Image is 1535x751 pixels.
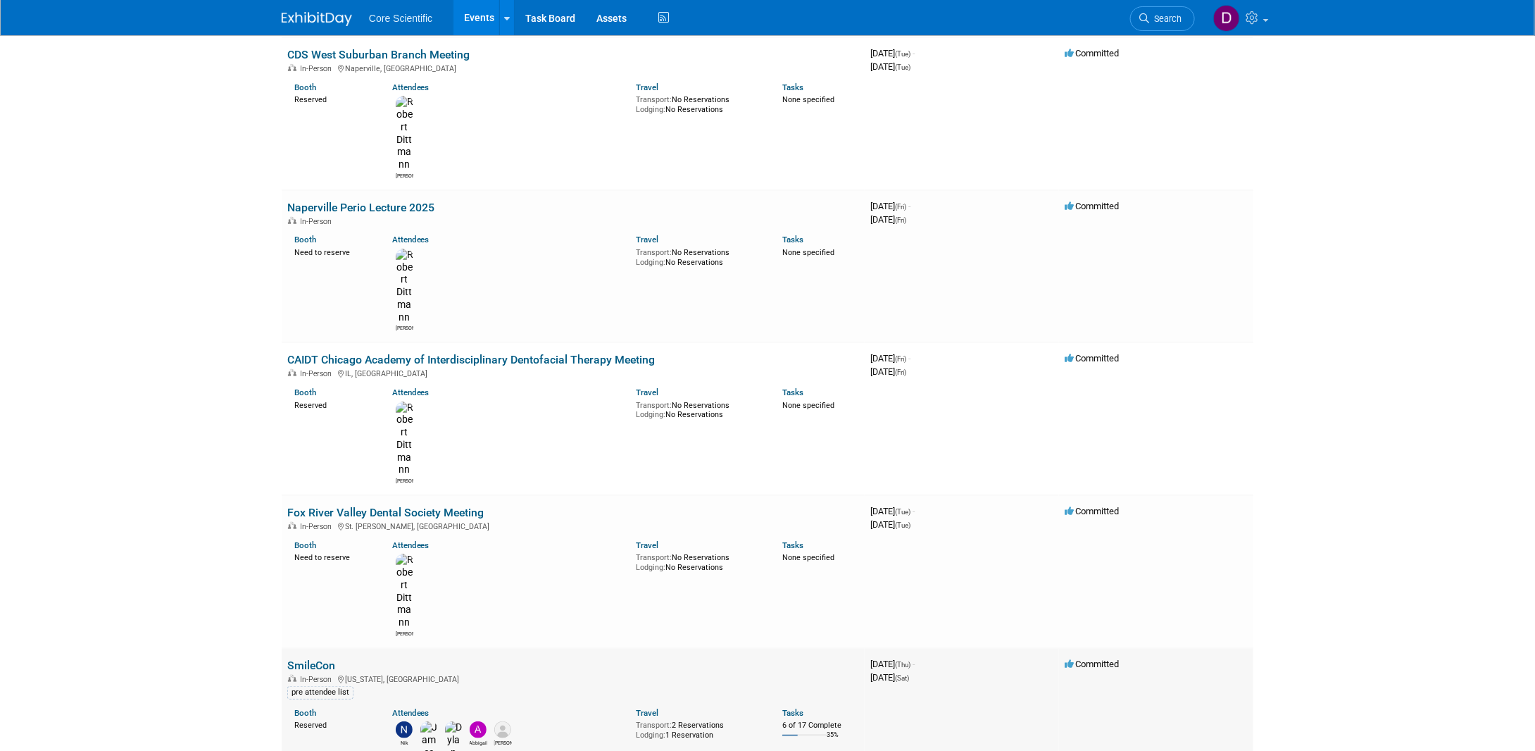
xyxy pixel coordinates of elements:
div: 6 of 17 Complete [782,721,859,731]
span: [DATE] [870,366,906,377]
span: (Tue) [895,521,910,529]
span: Core Scientific [369,13,432,24]
span: [DATE] [870,506,915,516]
span: [DATE] [870,659,915,669]
a: Search [1130,6,1195,31]
img: Robert Dittmann [396,249,413,324]
a: CAIDT Chicago Academy of Interdisciplinary Dentofacial Therapy Meeting [287,353,655,366]
a: Tasks [782,540,803,550]
div: 2 Reservations 1 Reservation [636,718,761,740]
div: [US_STATE], [GEOGRAPHIC_DATA] [287,673,859,684]
span: In-Person [300,522,336,531]
div: No Reservations No Reservations [636,550,761,572]
span: - [913,506,915,516]
a: Tasks [782,235,803,244]
div: IL, [GEOGRAPHIC_DATA] [287,367,859,378]
span: None specified [782,553,834,562]
div: Robert Dittmann [396,629,413,638]
a: Tasks [782,82,803,92]
a: Travel [636,708,658,718]
a: Booth [294,82,316,92]
img: ExhibitDay [282,12,352,26]
span: - [908,353,910,364]
div: Abbigail Belshe [470,738,487,747]
span: (Fri) [895,216,906,224]
img: In-Person Event [288,675,296,682]
a: Booth [294,387,316,397]
span: In-Person [300,64,336,73]
img: Danielle Wiesemann [1213,5,1240,32]
span: [DATE] [870,48,915,58]
span: Transport: [636,721,672,730]
div: Reserved [294,718,371,731]
img: Nik Koelblinger [396,721,413,738]
img: Robert Dittmann [396,96,413,171]
span: Lodging: [636,258,665,267]
div: Robert Dittmann [396,323,413,332]
div: pre attendee list [287,686,353,699]
span: None specified [782,401,834,410]
span: [DATE] [870,61,910,72]
span: None specified [782,248,834,257]
a: Attendees [392,82,430,92]
a: Tasks [782,387,803,397]
div: Naperville, [GEOGRAPHIC_DATA] [287,62,859,73]
div: No Reservations No Reservations [636,245,761,267]
a: Travel [636,82,658,92]
a: Naperville Perio Lecture 2025 [287,201,434,214]
div: Need to reserve [294,550,371,563]
span: Transport: [636,95,672,104]
span: [DATE] [870,519,910,530]
span: Lodging: [636,731,665,740]
img: In-Person Event [288,369,296,376]
span: Committed [1065,201,1119,211]
a: Booth [294,708,316,718]
div: Need to reserve [294,245,371,258]
span: - [908,201,910,211]
div: Reserved [294,398,371,411]
span: [DATE] [870,214,906,225]
img: Robert Dittmann [396,554,413,629]
span: Lodging: [636,563,665,572]
span: [DATE] [870,201,910,211]
a: Tasks [782,708,803,718]
span: In-Person [300,217,336,226]
span: Lodging: [636,105,665,114]
img: In-Person Event [288,64,296,71]
a: CDS West Suburban Branch Meeting [287,48,470,61]
span: (Fri) [895,368,906,376]
span: Transport: [636,553,672,562]
span: - [913,48,915,58]
span: [DATE] [870,672,909,683]
a: Travel [636,235,658,244]
span: Committed [1065,353,1119,364]
img: Alex Belshe [494,721,511,738]
span: Search [1149,13,1182,24]
span: (Tue) [895,63,910,71]
div: Robert Dittmann [396,476,413,485]
a: Booth [294,235,316,244]
img: Abbigail Belshe [470,721,487,738]
span: Committed [1065,506,1119,516]
a: SmileCon [287,659,335,672]
img: Robert Dittmann [396,402,413,477]
span: None specified [782,95,834,104]
div: Reserved [294,92,371,105]
span: Lodging: [636,410,665,419]
a: Fox River Valley Dental Society Meeting [287,506,484,519]
img: In-Person Event [288,217,296,224]
span: In-Person [300,675,336,684]
td: 35% [827,731,839,750]
div: Nik Koelblinger [396,738,413,747]
span: (Thu) [895,661,910,669]
a: Attendees [392,387,430,397]
span: (Fri) [895,203,906,211]
span: (Fri) [895,355,906,363]
a: Attendees [392,708,430,718]
div: St. [PERSON_NAME], [GEOGRAPHIC_DATA] [287,520,859,531]
span: Transport: [636,248,672,257]
a: Attendees [392,540,430,550]
span: [DATE] [870,353,910,364]
div: Alex Belshe [494,738,512,747]
span: Committed [1065,48,1119,58]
